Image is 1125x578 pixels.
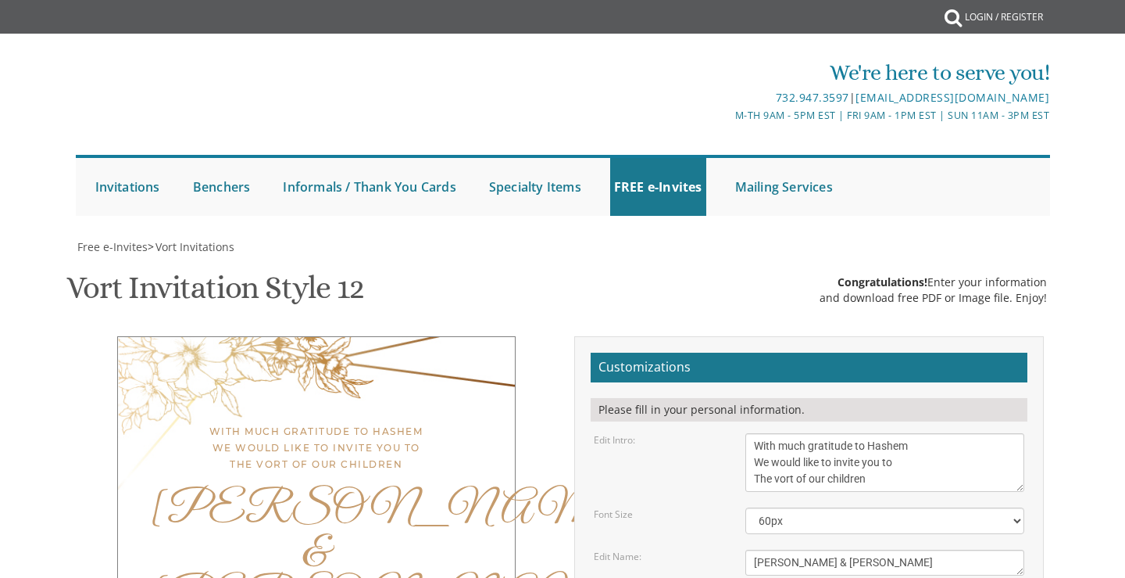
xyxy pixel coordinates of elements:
a: Mailing Services [731,158,837,216]
a: Free e-Invites [76,239,148,254]
a: [EMAIL_ADDRESS][DOMAIN_NAME] [855,90,1049,105]
a: 732.947.3597 [776,90,849,105]
span: Free e-Invites [77,239,148,254]
div: Please fill in your personal information. [591,398,1027,422]
textarea: [PERSON_NAME] & [PERSON_NAME] [745,550,1025,576]
div: We're here to serve you! [401,57,1049,88]
div: | [401,88,1049,107]
span: Vort Invitations [155,239,234,254]
label: Font Size [594,508,633,521]
a: Benchers [189,158,255,216]
div: With much gratitude to Hashem We would like to invite you to The vort of our children [149,423,484,472]
h1: Vort Invitation Style 12 [66,271,363,317]
a: Invitations [91,158,164,216]
span: Congratulations! [837,275,927,289]
div: M-Th 9am - 5pm EST | Fri 9am - 1pm EST | Sun 11am - 3pm EST [401,107,1049,124]
span: > [148,239,234,254]
a: Informals / Thank You Cards [279,158,459,216]
h2: Customizations [591,353,1027,382]
label: Edit Intro: [594,433,635,447]
div: Enter your information [820,275,1047,290]
textarea: With much gratitude to Hashem We would like to invite you to The vort of our children [745,433,1025,492]
a: FREE e-Invites [610,158,706,216]
div: and download free PDF or Image file. Enjoy! [820,290,1047,306]
a: Specialty Items [485,158,585,216]
a: Vort Invitations [154,239,234,254]
label: Edit Name: [594,550,641,563]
